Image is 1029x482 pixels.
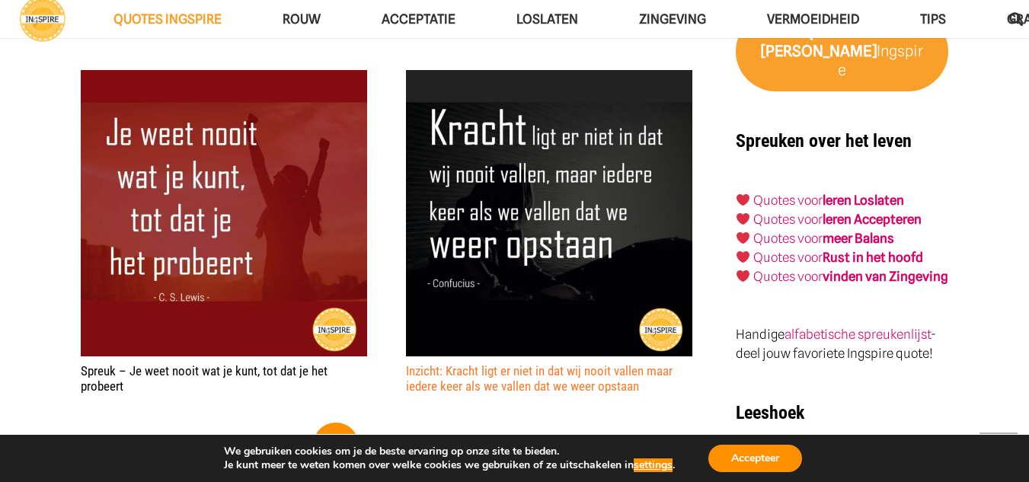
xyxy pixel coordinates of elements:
[753,193,823,208] a: Quotes voor
[736,402,804,423] strong: Leeshoek
[224,445,675,458] p: We gebruiken cookies om je de beste ervaring op onze site te bieden.
[313,423,359,468] span: Pagina 1
[81,70,367,356] img: Spreuk: Je weet nooit wat je kunt, tot dat je het probeert
[736,325,948,363] p: Handige - deel jouw favoriete Ingspire quote!
[382,11,455,27] span: Acceptatie
[406,363,673,394] a: Inzicht: Kracht ligt er niet in dat wij nooit vallen maar iedere keer als we vallen dat we weer o...
[753,212,823,227] a: Quotes voor
[737,212,749,225] img: ❤
[736,130,912,152] strong: Spreuken over het leven
[737,193,749,206] img: ❤
[736,11,948,92] a: Quotes van [PERSON_NAME]Ingspire
[737,270,749,282] img: ❤
[737,251,749,263] img: ❤
[224,458,675,472] p: Je kunt meer te weten komen over welke cookies we gebruiken of ze uitschakelen in .
[823,269,948,284] strong: vinden van Zingeving
[823,212,922,227] a: leren Accepteren
[364,423,410,468] a: Pagina 2
[634,458,673,472] button: settings
[81,363,328,394] a: Spreuk – Je weet nooit wat je kunt, tot dat je het probeert
[823,193,904,208] a: leren Loslaten
[283,11,321,27] span: ROUW
[708,445,802,472] button: Accepteer
[406,70,692,356] a: Inzicht: Kracht ligt er niet in dat wij nooit vallen maar iedere keer als we vallen dat we weer o...
[737,231,749,244] img: ❤
[406,70,692,356] img: Spreuk: Kracht ligt er niet in dat wij nooit vallen maar iedere keer als we vallen dat we weer op...
[785,327,931,342] a: alfabetische spreukenlijst
[753,250,923,265] a: Quotes voorRust in het hoofd
[823,231,894,246] strong: meer Balans
[516,11,578,27] span: Loslaten
[639,11,706,27] span: Zingeving
[920,11,946,27] span: TIPS
[823,250,923,265] strong: Rust in het hoofd
[767,11,859,27] span: VERMOEIDHEID
[113,11,222,27] span: QUOTES INGSPIRE
[753,269,948,284] a: Quotes voorvinden van Zingeving
[979,433,1018,471] a: Terug naar top
[81,70,367,356] a: Spreuk – Je weet nooit wat je kunt, tot dat je het probeert
[753,231,894,246] a: Quotes voormeer Balans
